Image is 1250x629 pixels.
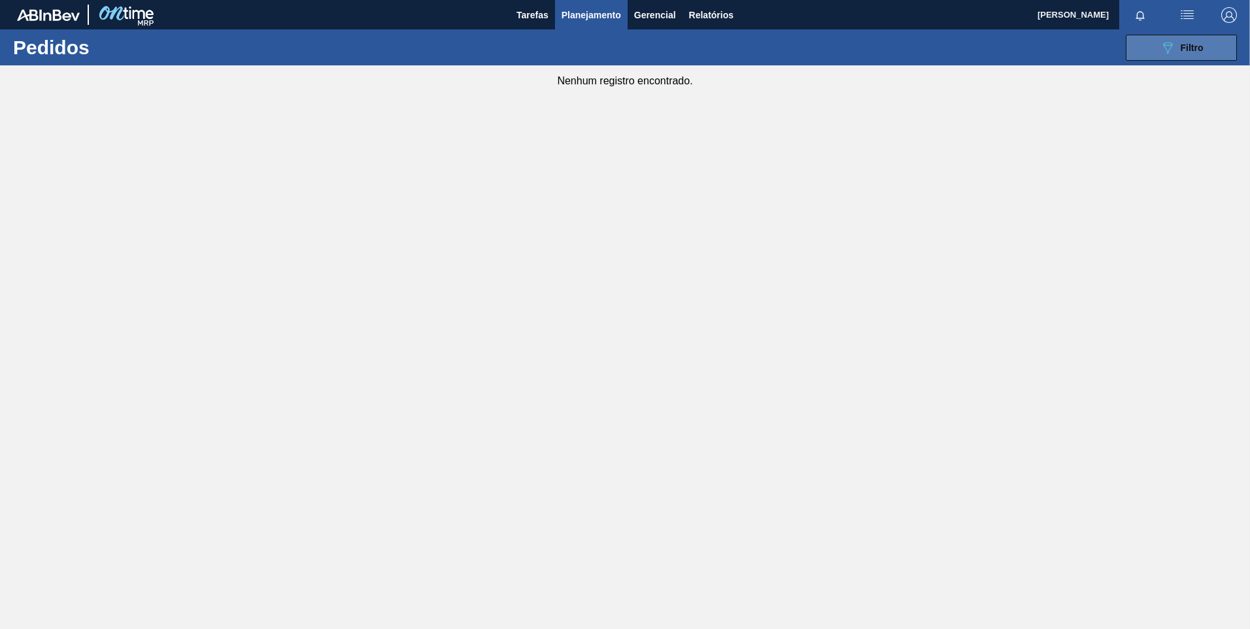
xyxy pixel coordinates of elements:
span: Relatórios [689,7,734,23]
h1: Pedidos [13,40,209,55]
button: Notificações [1119,6,1161,24]
span: Tarefas [516,7,549,23]
span: Gerencial [634,7,676,23]
span: Filtro [1181,42,1204,53]
img: userActions [1179,7,1195,23]
img: TNhmsLtSVTkK8tSr43FrP2fwEKptu5GPRR3wAAAABJRU5ErkJggg== [17,9,80,21]
span: Planejamento [562,7,621,23]
img: Logout [1221,7,1237,23]
button: Filtro [1126,35,1237,61]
